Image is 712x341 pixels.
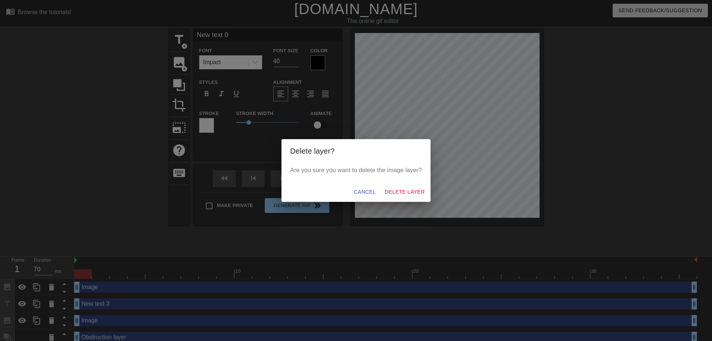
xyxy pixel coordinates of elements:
p: Are you sure you want to delete the image layer? [290,166,422,175]
button: Cancel [351,185,379,199]
button: Delete Layer [382,185,428,199]
span: Delete Layer [385,187,425,197]
h2: Delete layer? [290,145,422,157]
span: Cancel [354,187,376,197]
